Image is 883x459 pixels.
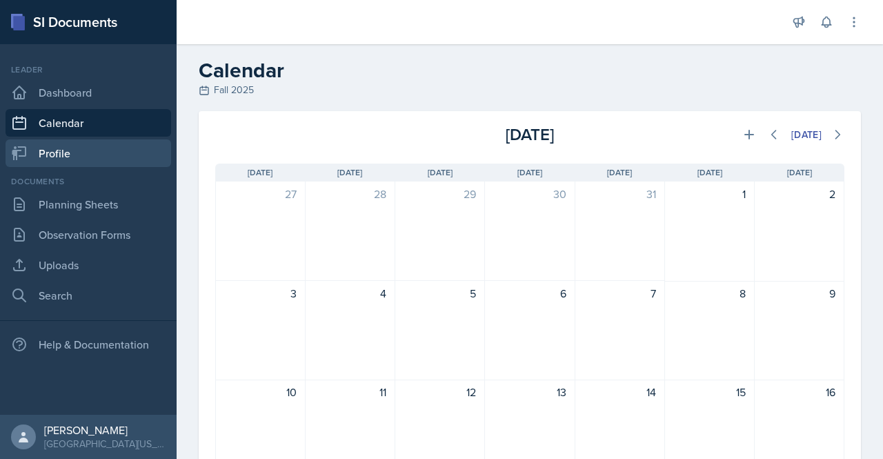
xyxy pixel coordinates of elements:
[44,423,166,437] div: [PERSON_NAME]
[6,282,171,309] a: Search
[673,186,746,202] div: 1
[199,58,861,83] h2: Calendar
[584,285,656,302] div: 7
[6,109,171,137] a: Calendar
[584,186,656,202] div: 31
[584,384,656,400] div: 14
[6,191,171,218] a: Planning Sheets
[607,166,632,179] span: [DATE]
[425,122,635,147] div: [DATE]
[673,384,746,400] div: 15
[314,186,386,202] div: 28
[337,166,362,179] span: [DATE]
[782,123,831,146] button: [DATE]
[404,285,476,302] div: 5
[314,384,386,400] div: 11
[763,186,835,202] div: 2
[493,384,566,400] div: 13
[404,384,476,400] div: 12
[224,285,297,302] div: 3
[44,437,166,451] div: [GEOGRAPHIC_DATA][US_STATE]
[6,175,171,188] div: Documents
[6,331,171,358] div: Help & Documentation
[517,166,542,179] span: [DATE]
[224,384,297,400] div: 10
[199,83,861,97] div: Fall 2025
[314,285,386,302] div: 4
[673,285,746,302] div: 8
[224,186,297,202] div: 27
[6,221,171,248] a: Observation Forms
[763,285,835,302] div: 9
[493,285,566,302] div: 6
[428,166,453,179] span: [DATE]
[6,251,171,279] a: Uploads
[6,139,171,167] a: Profile
[763,384,835,400] div: 16
[248,166,272,179] span: [DATE]
[791,129,822,140] div: [DATE]
[6,79,171,106] a: Dashboard
[404,186,476,202] div: 29
[697,166,722,179] span: [DATE]
[787,166,812,179] span: [DATE]
[6,64,171,76] div: Leader
[493,186,566,202] div: 30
